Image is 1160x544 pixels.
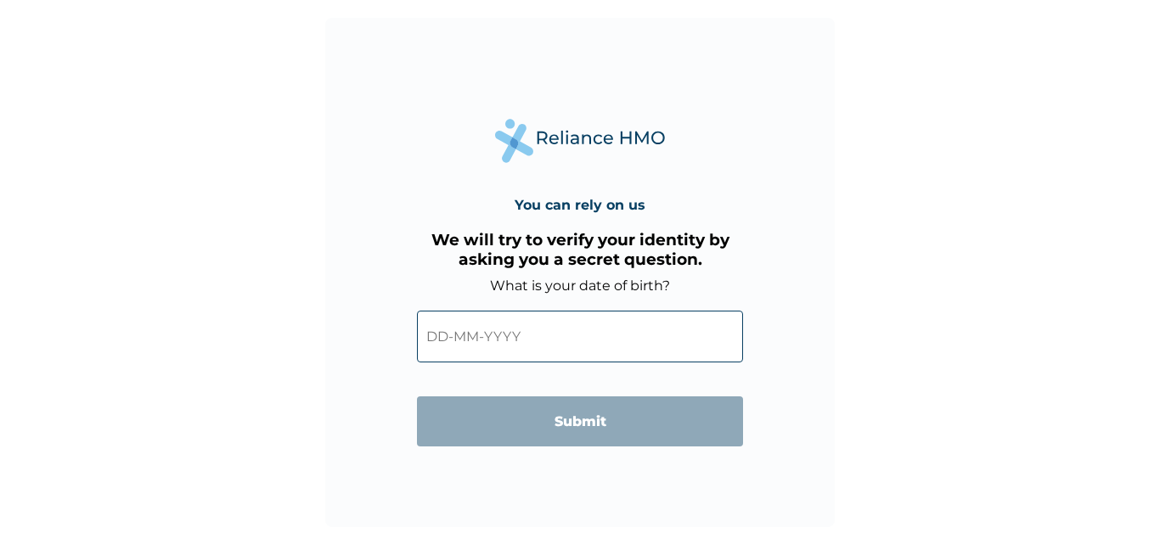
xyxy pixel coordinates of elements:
input: Submit [417,396,743,446]
h4: You can rely on us [515,197,645,213]
input: DD-MM-YYYY [417,311,743,362]
label: What is your date of birth? [490,278,670,294]
img: Reliance Health's Logo [495,119,665,162]
h3: We will try to verify your identity by asking you a secret question. [417,230,743,269]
